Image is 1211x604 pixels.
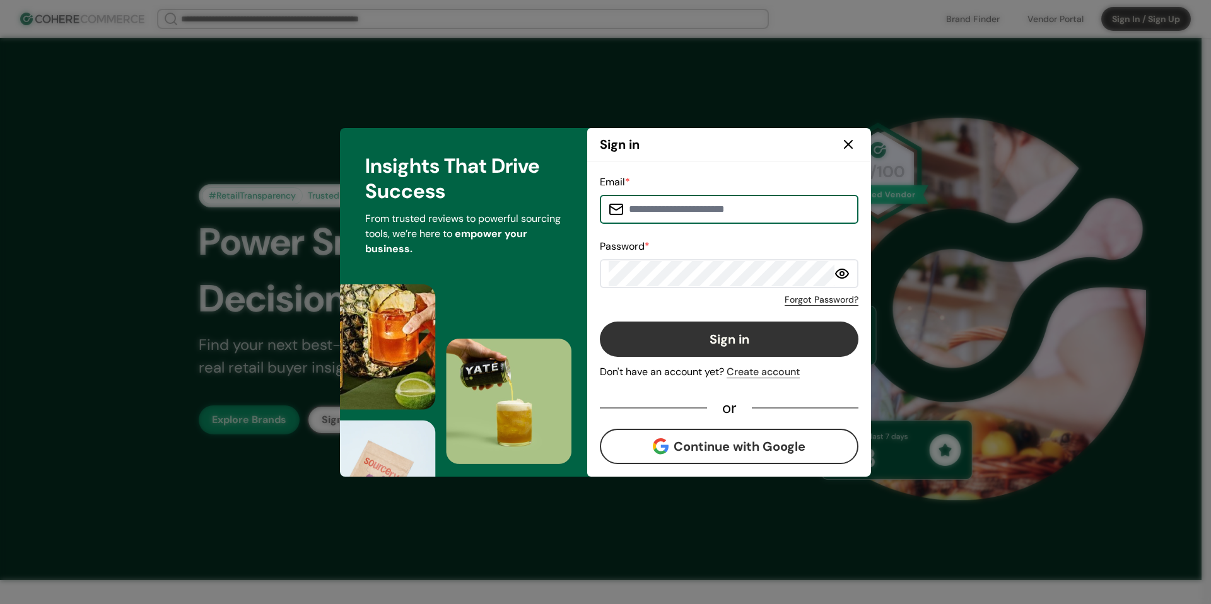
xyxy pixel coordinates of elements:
h3: Insights That Drive Success [365,153,562,204]
p: From trusted reviews to powerful sourcing tools, we’re here to [365,211,562,257]
div: Don't have an account yet? [600,364,858,380]
label: Email [600,175,630,189]
button: Sign in [600,322,858,357]
h2: Sign in [600,135,640,154]
div: or [707,402,752,414]
label: Password [600,240,650,253]
a: Forgot Password? [785,293,858,306]
span: empower your business. [365,227,527,255]
div: Create account [727,364,800,380]
button: Continue with Google [600,429,858,464]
